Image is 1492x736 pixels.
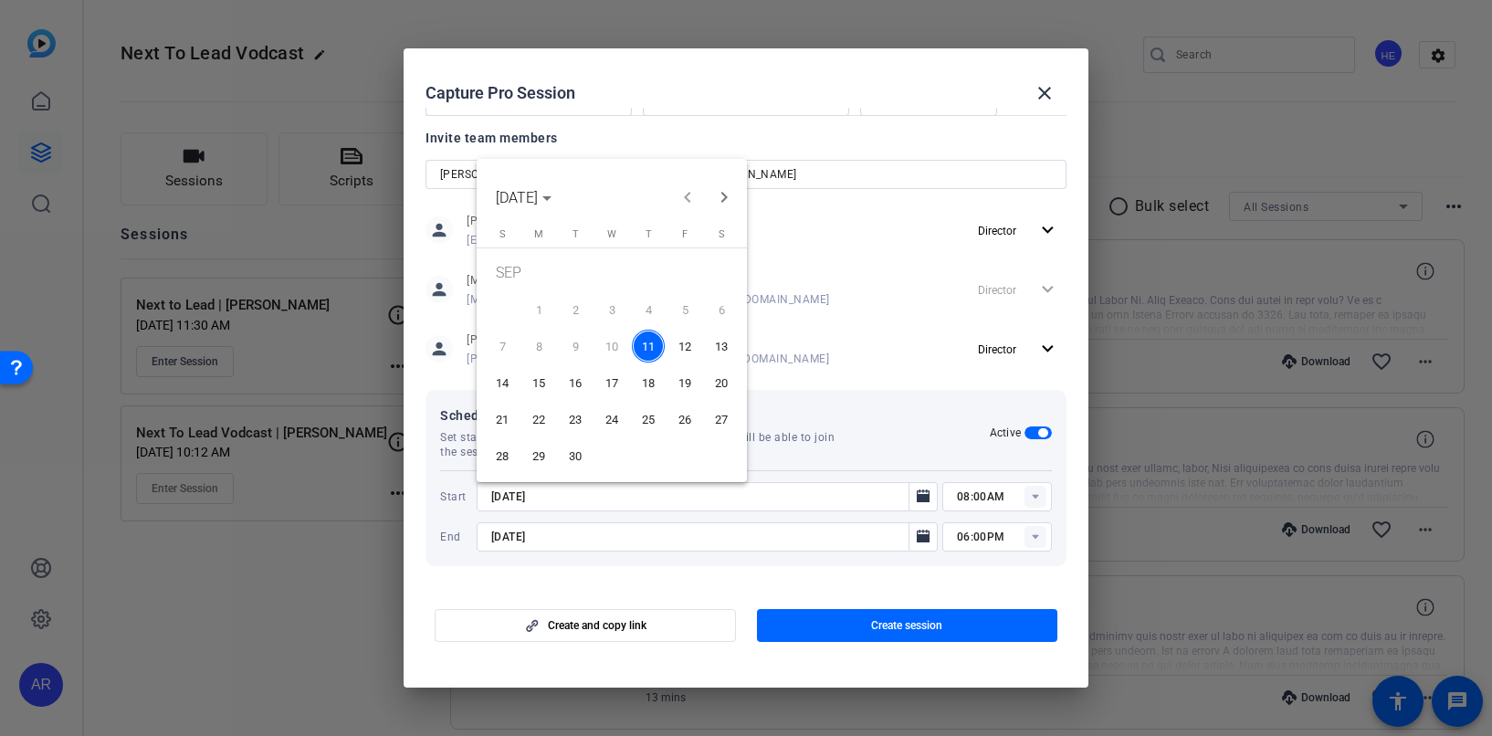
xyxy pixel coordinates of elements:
button: September 29, 2025 [520,437,557,474]
button: September 26, 2025 [667,401,703,437]
span: F [682,228,688,240]
span: 17 [595,366,628,399]
span: S [719,228,725,240]
span: 10 [595,330,628,363]
button: September 9, 2025 [557,328,594,364]
button: Choose month and year [489,181,559,214]
span: 23 [559,403,592,436]
span: M [534,228,543,240]
span: T [646,228,652,240]
span: 13 [705,330,738,363]
button: September 3, 2025 [594,291,630,328]
button: September 14, 2025 [484,364,520,401]
span: 12 [668,330,701,363]
button: September 24, 2025 [594,401,630,437]
button: September 17, 2025 [594,364,630,401]
span: 21 [486,403,519,436]
button: September 21, 2025 [484,401,520,437]
button: September 2, 2025 [557,291,594,328]
button: September 12, 2025 [667,328,703,364]
button: Next month [706,179,742,216]
span: 30 [559,439,592,472]
button: September 22, 2025 [520,401,557,437]
span: 5 [668,293,701,326]
span: 25 [632,403,665,436]
span: 26 [668,403,701,436]
span: 6 [705,293,738,326]
span: 29 [522,439,555,472]
span: W [607,228,616,240]
td: SEP [484,255,740,291]
button: September 19, 2025 [667,364,703,401]
span: 9 [559,330,592,363]
span: 18 [632,366,665,399]
span: 28 [486,439,519,472]
span: 16 [559,366,592,399]
button: September 15, 2025 [520,364,557,401]
span: 24 [595,403,628,436]
button: September 11, 2025 [630,328,667,364]
button: September 5, 2025 [667,291,703,328]
button: September 25, 2025 [630,401,667,437]
span: 3 [595,293,628,326]
button: September 20, 2025 [703,364,740,401]
span: 1 [522,293,555,326]
button: September 10, 2025 [594,328,630,364]
span: T [573,228,579,240]
span: 27 [705,403,738,436]
span: 7 [486,330,519,363]
span: 20 [705,366,738,399]
button: September 13, 2025 [703,328,740,364]
span: 19 [668,366,701,399]
button: September 30, 2025 [557,437,594,474]
span: [DATE] [496,189,538,206]
button: September 23, 2025 [557,401,594,437]
button: September 6, 2025 [703,291,740,328]
button: September 4, 2025 [630,291,667,328]
button: September 27, 2025 [703,401,740,437]
span: 4 [632,293,665,326]
span: 14 [486,366,519,399]
span: 22 [522,403,555,436]
button: September 7, 2025 [484,328,520,364]
button: September 1, 2025 [520,291,557,328]
button: September 16, 2025 [557,364,594,401]
span: 15 [522,366,555,399]
span: 8 [522,330,555,363]
button: September 8, 2025 [520,328,557,364]
span: S [499,228,506,240]
button: September 18, 2025 [630,364,667,401]
span: 2 [559,293,592,326]
button: September 28, 2025 [484,437,520,474]
span: 11 [632,330,665,363]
